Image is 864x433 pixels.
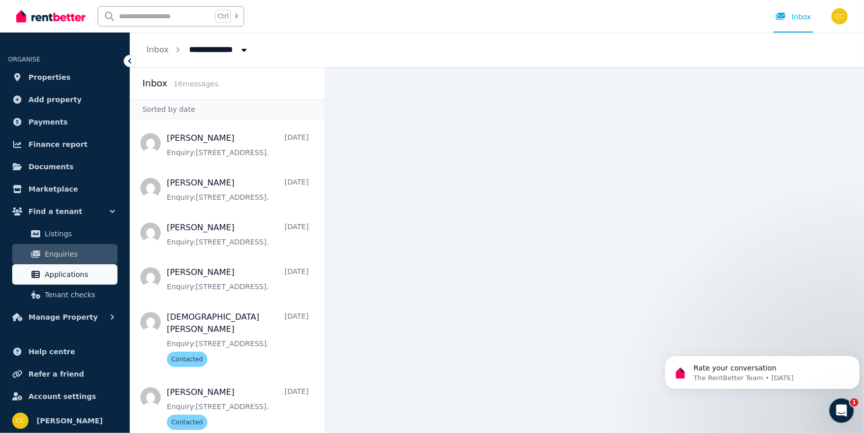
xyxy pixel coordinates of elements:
[8,157,122,177] a: Documents
[12,224,117,244] a: Listings
[776,12,811,22] div: Inbox
[28,311,98,323] span: Manage Property
[829,398,854,423] iframe: Intercom live chat
[167,222,309,247] a: [PERSON_NAME][DATE]Enquiry:[STREET_ADDRESS].
[142,76,167,90] h2: Inbox
[28,183,78,195] span: Marketplace
[130,119,325,433] nav: Message list
[28,368,84,380] span: Refer a friend
[8,89,122,110] a: Add property
[167,177,309,202] a: [PERSON_NAME][DATE]Enquiry:[STREET_ADDRESS].
[12,244,117,264] a: Enquiries
[8,112,122,132] a: Payments
[8,134,122,154] a: Finance report
[8,364,122,384] a: Refer a friend
[167,132,309,158] a: [PERSON_NAME][DATE]Enquiry:[STREET_ADDRESS].
[12,413,28,429] img: Charles Chaaya
[215,10,231,23] span: Ctrl
[8,342,122,362] a: Help centre
[831,8,848,24] img: Charles Chaaya
[8,56,40,63] span: ORGANISE
[130,33,265,67] nav: Breadcrumb
[45,268,113,281] span: Applications
[167,386,309,430] a: [PERSON_NAME][DATE]Enquiry:[STREET_ADDRESS].Contacted
[28,205,82,218] span: Find a tenant
[146,45,169,54] a: Inbox
[167,311,309,367] a: [DEMOGRAPHIC_DATA][PERSON_NAME][DATE]Enquiry:[STREET_ADDRESS].Contacted
[8,67,122,87] a: Properties
[28,138,87,150] span: Finance report
[45,289,113,301] span: Tenant checks
[28,71,71,83] span: Properties
[850,398,858,407] span: 1
[28,116,68,128] span: Payments
[37,415,103,427] span: [PERSON_NAME]
[28,390,96,403] span: Account settings
[8,179,122,199] a: Marketplace
[45,228,113,240] span: Listings
[130,100,325,119] div: Sorted by date
[16,9,85,24] img: RentBetter
[28,94,82,106] span: Add property
[8,201,122,222] button: Find a tenant
[235,12,239,20] span: k
[173,80,218,88] span: 16 message s
[8,307,122,327] button: Manage Property
[12,264,117,285] a: Applications
[28,161,74,173] span: Documents
[28,346,75,358] span: Help centre
[12,285,117,305] a: Tenant checks
[661,334,864,406] iframe: Intercom notifications message
[45,248,113,260] span: Enquiries
[8,386,122,407] a: Account settings
[167,266,309,292] a: [PERSON_NAME][DATE]Enquiry:[STREET_ADDRESS].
